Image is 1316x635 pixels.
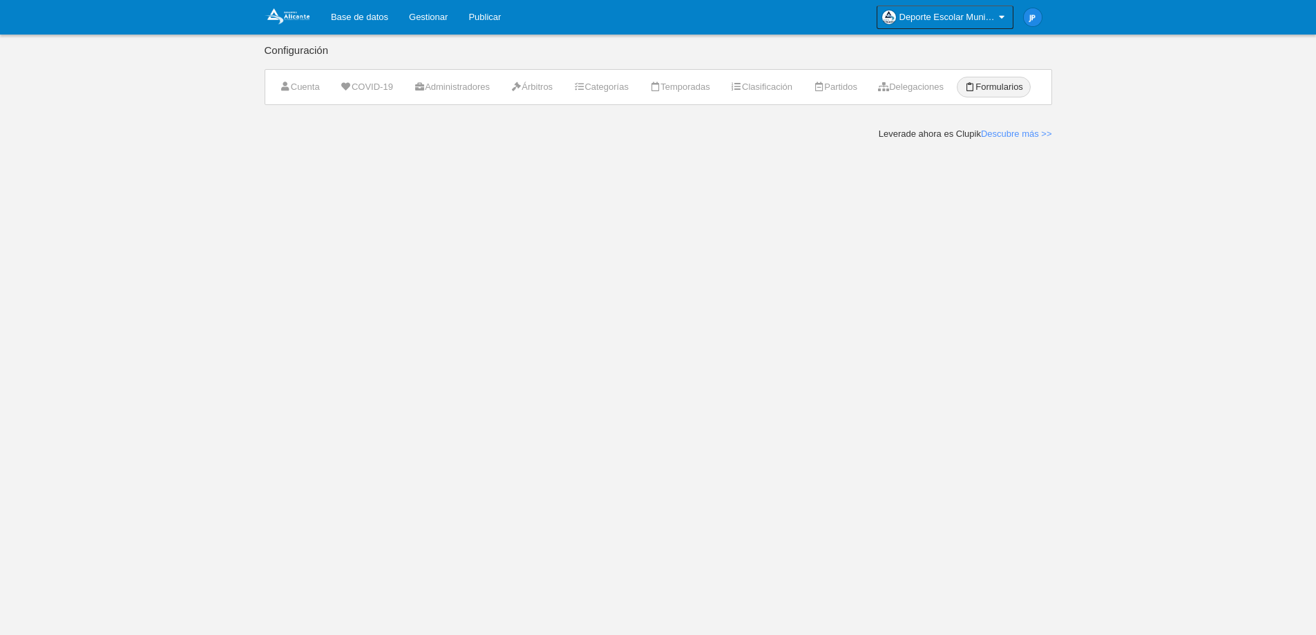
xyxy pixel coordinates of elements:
[879,128,1052,140] div: Leverade ahora es Clupik
[882,10,896,24] img: OawjjgO45JmU.30x30.jpg
[272,77,327,97] a: Cuenta
[265,8,309,25] img: Deporte Escolar Municipal de Alicante
[899,10,996,24] span: Deporte Escolar Municipal de [GEOGRAPHIC_DATA]
[870,77,951,97] a: Delegaciones
[265,45,1052,69] div: Configuración
[957,77,1031,97] a: Formularios
[723,77,800,97] a: Clasificación
[566,77,636,97] a: Categorías
[333,77,401,97] a: COVID-19
[877,6,1013,29] a: Deporte Escolar Municipal de [GEOGRAPHIC_DATA]
[503,77,560,97] a: Árbitros
[981,129,1052,139] a: Descubre más >>
[805,77,865,97] a: Partidos
[642,77,718,97] a: Temporadas
[1024,8,1042,26] img: c2l6ZT0zMHgzMCZmcz05JnRleHQ9SlAmYmc9MWU4OGU1.png
[406,77,497,97] a: Administradores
